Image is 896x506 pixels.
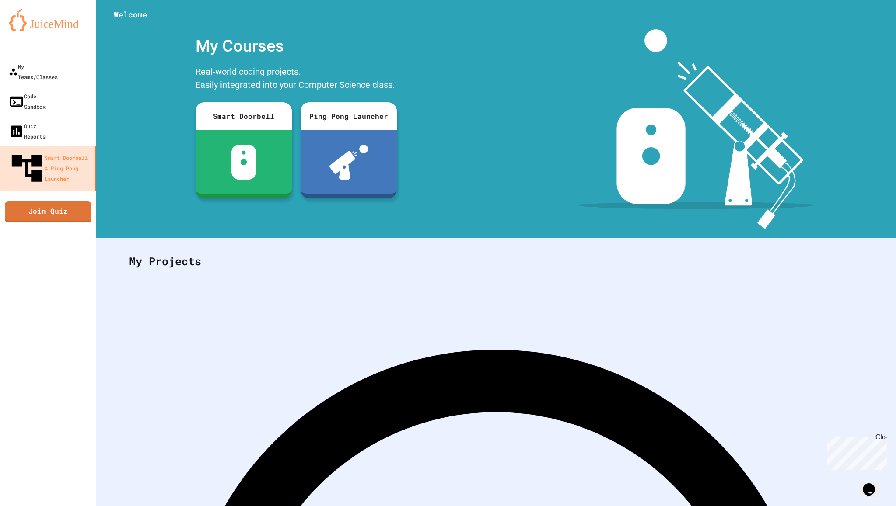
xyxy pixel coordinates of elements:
[3,3,60,55] div: Chat with us now!Close
[9,121,45,142] div: Quiz Reports
[9,9,87,31] img: logo-orange.svg
[196,102,292,130] div: Smart Doorbell
[231,145,256,180] img: sdb-white.svg
[329,145,368,180] img: ppl-with-ball.png
[301,102,397,130] div: Ping Pong Launcher
[120,244,872,278] div: My Projects
[859,471,887,497] iframe: chat widget
[823,433,887,470] iframe: chat widget
[9,61,58,82] div: My Teams/Classes
[9,150,91,186] div: Smart Doorbell & Ping Pong Launcher
[579,29,813,229] img: banner-image-my-projects.png
[5,201,91,222] a: Join Quiz
[191,63,401,96] div: Real-world coding projects. Easily integrated into your Computer Science class.
[191,29,401,63] div: My Courses
[9,91,45,112] div: Code Sandbox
